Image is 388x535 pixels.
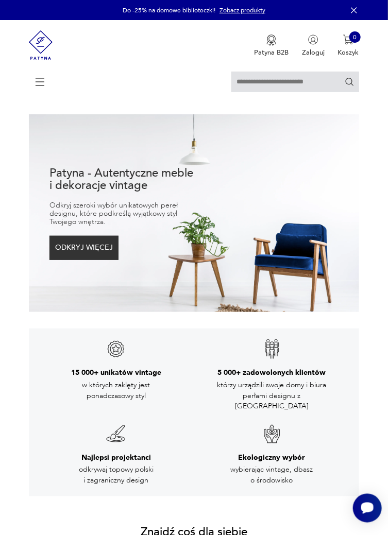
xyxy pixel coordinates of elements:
[123,6,215,14] p: Do -25% na domowe biblioteczki!
[349,31,361,43] div: 0
[218,368,326,378] h3: 5 000+ zadowolonych klientów
[59,465,173,486] p: odkrywaj topowy polski i zagraniczny design
[81,453,151,463] h3: Najlepsi projektanci
[254,48,289,57] p: Patyna B2B
[220,6,265,14] a: Zobacz produkty
[308,34,318,45] img: Ikonka użytkownika
[302,34,325,57] button: Zaloguj
[239,453,306,463] h3: Ekologiczny wybór
[343,34,353,45] img: Ikona koszyka
[254,34,289,57] a: Ikona medaluPatyna B2B
[71,368,161,378] h3: 15 000+ unikatów vintage
[49,201,194,226] p: Odkryj szeroki wybór unikatowych pereł designu, które podkreślą wyjątkowy styl Twojego wnętrza.
[59,380,173,401] p: w których zaklęty jest ponadczasowy styl
[49,167,194,192] h1: Patyna - Autentyczne meble i dekoracje vintage
[106,339,126,359] img: Znak gwarancji jakości
[215,380,329,411] p: którzy urządzili swoje domy i biura perłami designu z [GEOGRAPHIC_DATA]
[29,20,53,70] img: Patyna - sklep z meblami i dekoracjami vintage
[353,494,382,523] iframe: Smartsupp widget button
[106,424,126,444] img: Znak gwarancji jakości
[302,48,325,57] p: Zaloguj
[254,34,289,57] button: Patyna B2B
[338,34,359,57] button: 0Koszyk
[262,339,282,359] img: Znak gwarancji jakości
[215,465,329,486] p: wybierając vintage, dbasz o środowisko
[345,77,355,87] button: Szukaj
[49,236,119,260] button: ODKRYJ WIĘCEJ
[266,34,277,46] img: Ikona medalu
[338,48,359,57] p: Koszyk
[262,424,282,444] img: Znak gwarancji jakości
[49,246,119,251] a: ODKRYJ WIĘCEJ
